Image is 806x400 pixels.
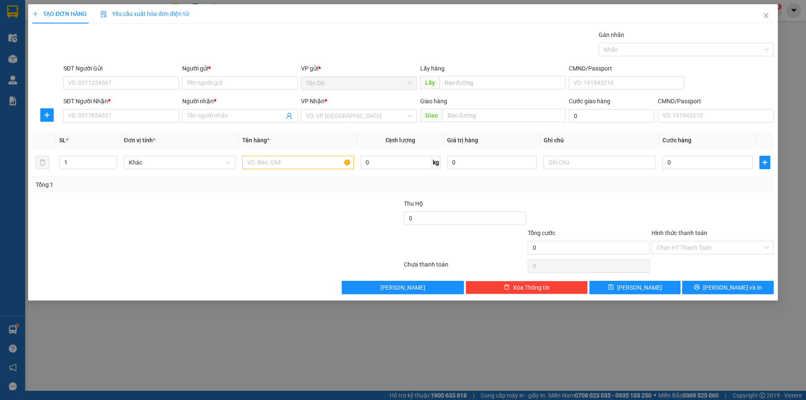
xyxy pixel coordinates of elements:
input: Dọc đường [440,76,565,89]
button: delete [36,156,49,169]
input: VD: Bàn, Ghế [242,156,354,169]
div: SĐT Người Gửi [63,64,179,73]
input: Dọc đường [442,109,565,122]
div: SĐT Người Nhận [63,97,179,106]
span: Đơn vị tính [124,137,155,144]
button: plus [759,156,770,169]
span: Xóa Thông tin [513,283,550,292]
span: kg [432,156,440,169]
span: plus [41,112,53,118]
span: [PERSON_NAME] [381,283,426,292]
label: Gán nhãn [599,31,624,38]
span: VP Nhận [301,98,325,105]
div: CMND/Passport [569,64,684,73]
input: 0 [447,156,537,169]
input: Cước giao hàng [569,109,654,123]
span: save [608,284,614,291]
img: icon [100,11,107,18]
span: user-add [286,112,293,119]
input: Ghi Chú [544,156,656,169]
span: printer [694,284,700,291]
div: VP gửi [301,64,417,73]
span: Giao [420,109,442,122]
button: printer[PERSON_NAME] và In [683,281,774,294]
button: save[PERSON_NAME] [589,281,680,294]
span: SL [59,137,66,144]
span: Giá trị hàng [447,137,478,144]
span: Tổng cước [528,230,555,236]
span: Yêu cầu xuất hóa đơn điện tử [100,10,189,17]
span: TẠO ĐƠN HÀNG [32,10,87,17]
button: plus [40,108,54,122]
div: Người gửi [182,64,298,73]
span: Lấy [420,76,440,89]
span: Giao hàng [420,98,447,105]
span: [PERSON_NAME] [618,283,662,292]
div: Chưa thanh toán [403,260,527,275]
span: Lấy hàng [420,65,445,72]
button: [PERSON_NAME] [342,281,464,294]
div: CMND/Passport [658,97,773,106]
span: Định lượng [386,137,416,144]
span: plus [760,159,770,166]
button: deleteXóa Thông tin [466,281,588,294]
label: Hình thức thanh toán [652,230,707,236]
span: Thu Hộ [404,200,423,207]
span: Khác [129,156,230,169]
span: delete [504,284,510,291]
label: Cước giao hàng [569,98,610,105]
div: Người nhận [182,97,298,106]
span: Tản Đà [306,77,412,89]
th: Ghi chú [541,132,659,149]
span: plus [32,11,38,17]
span: Tên hàng [242,137,270,144]
span: [PERSON_NAME] và In [703,283,762,292]
div: Tổng: 1 [36,180,311,189]
span: Cước hàng [662,137,691,144]
span: close [763,12,769,19]
button: Close [754,4,778,28]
